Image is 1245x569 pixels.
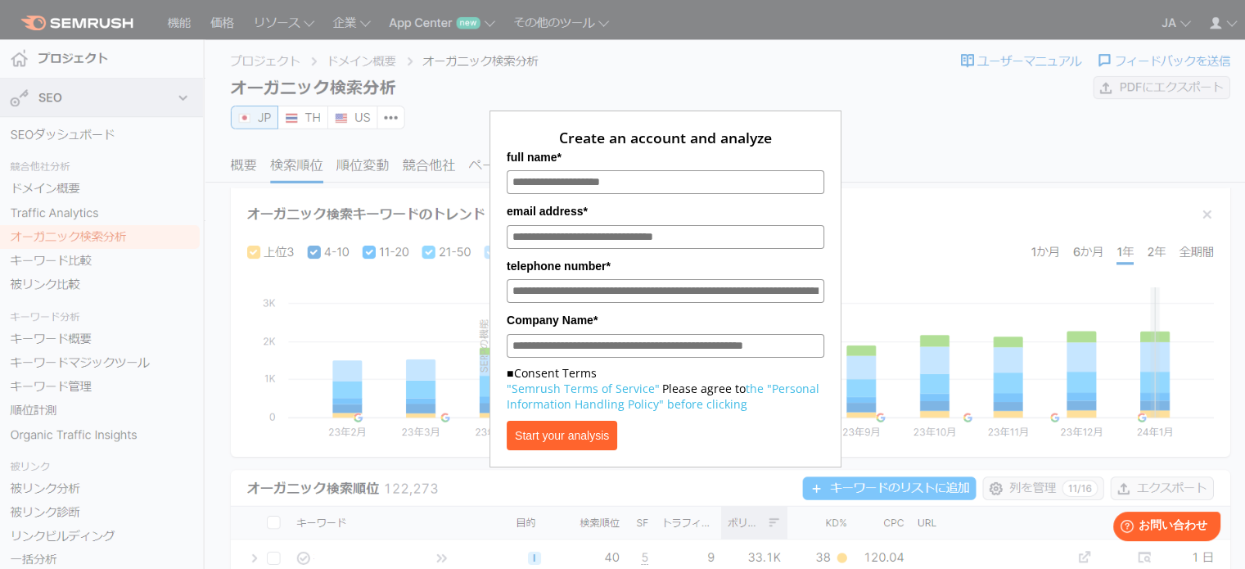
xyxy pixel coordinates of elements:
[507,260,611,273] font: telephone number*
[507,365,596,381] font: ■Consent Terms
[507,205,588,218] font: email address*
[662,381,746,396] font: Please agree to
[507,314,598,327] font: Company Name*
[507,421,617,450] button: Start your analysis
[507,151,562,164] font: full name*
[515,429,609,442] font: Start your analysis
[507,381,660,396] a: "Semrush Terms of Service"
[559,128,772,147] font: Create an account and analyze
[507,381,819,412] a: the "Personal Information Handling Policy" before clicking
[1099,505,1227,551] iframe: Help widget launcher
